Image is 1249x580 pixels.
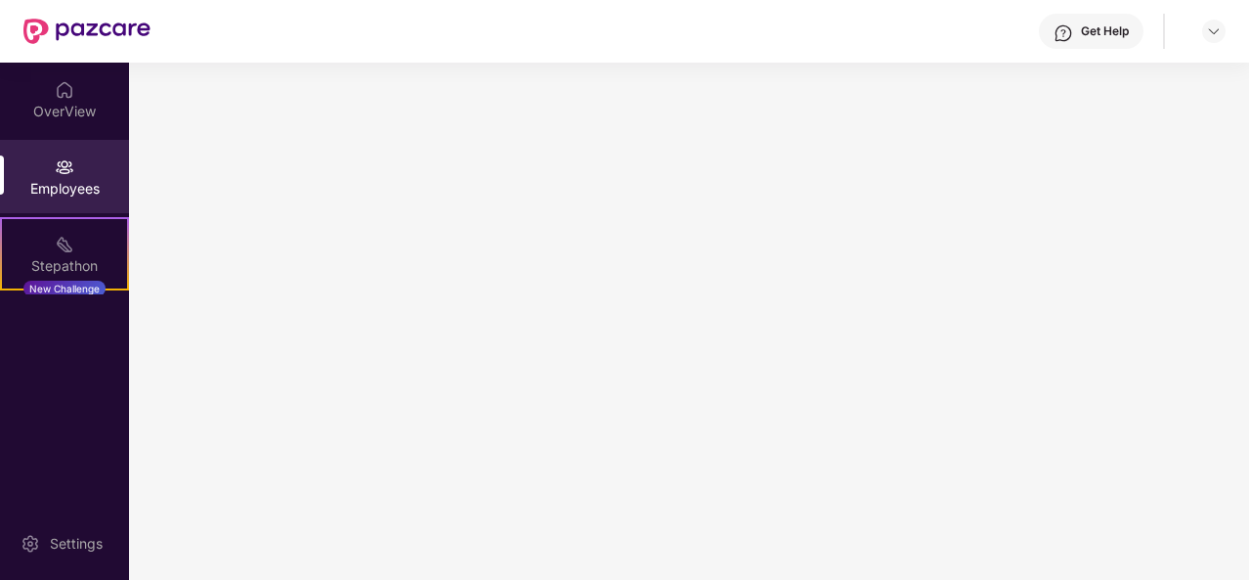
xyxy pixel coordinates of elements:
[23,281,106,296] div: New Challenge
[21,534,40,554] img: svg+xml;base64,PHN2ZyBpZD0iU2V0dGluZy0yMHgyMCIgeG1sbnM9Imh0dHA6Ly93d3cudzMub3JnLzIwMDAvc3ZnIiB3aW...
[23,19,151,44] img: New Pazcare Logo
[1054,23,1073,43] img: svg+xml;base64,PHN2ZyBpZD0iSGVscC0zMngzMiIgeG1sbnM9Imh0dHA6Ly93d3cudzMub3JnLzIwMDAvc3ZnIiB3aWR0aD...
[2,256,127,276] div: Stepathon
[55,80,74,100] img: svg+xml;base64,PHN2ZyBpZD0iSG9tZSIgeG1sbnM9Imh0dHA6Ly93d3cudzMub3JnLzIwMDAvc3ZnIiB3aWR0aD0iMjAiIG...
[1206,23,1222,39] img: svg+xml;base64,PHN2ZyBpZD0iRHJvcGRvd24tMzJ4MzIiIHhtbG5zPSJodHRwOi8vd3d3LnczLm9yZy8yMDAwL3N2ZyIgd2...
[44,534,108,554] div: Settings
[55,157,74,177] img: svg+xml;base64,PHN2ZyBpZD0iRW1wbG95ZWVzIiB4bWxucz0iaHR0cDovL3d3dy53My5vcmcvMjAwMC9zdmciIHdpZHRoPS...
[55,235,74,254] img: svg+xml;base64,PHN2ZyB4bWxucz0iaHR0cDovL3d3dy53My5vcmcvMjAwMC9zdmciIHdpZHRoPSIyMSIgaGVpZ2h0PSIyMC...
[1081,23,1129,39] div: Get Help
